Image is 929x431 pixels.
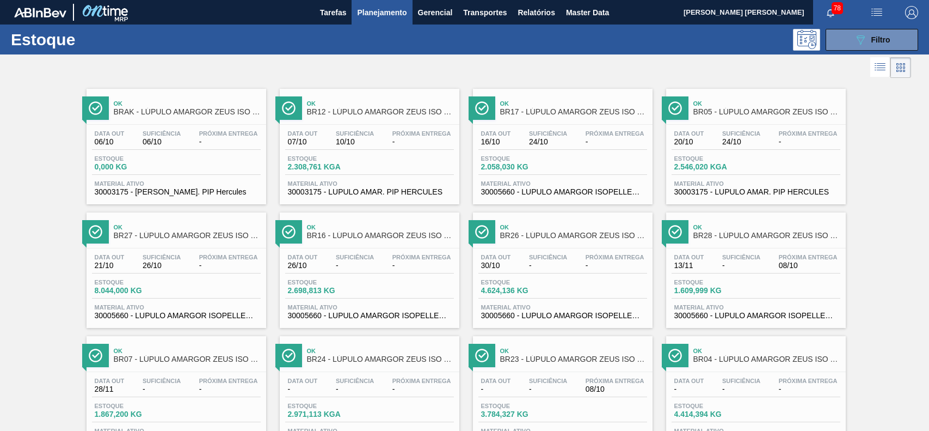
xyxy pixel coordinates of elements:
[288,410,364,418] span: 2.971,113 KGA
[307,224,454,230] span: Ok
[586,130,644,137] span: Próxima Entrega
[143,138,181,146] span: 06/10
[905,6,918,19] img: Logout
[529,378,567,384] span: Suficiência
[95,130,125,137] span: Data out
[586,138,644,146] span: -
[722,130,760,137] span: Suficiência
[336,378,374,384] span: Suficiência
[95,262,125,270] span: 21/10
[199,385,258,393] span: -
[78,81,272,204] a: ÍconeOkBRAK - LÚPULO AMARGOR ZEUS ISO T90Data out06/10Suficiência06/10Próxima Entrega-Estoque0,00...
[95,254,125,260] span: Data out
[693,108,840,116] span: BR05 - LÚPULO AMARGOR ZEUS ISO T90
[674,130,704,137] span: Data out
[336,254,374,260] span: Suficiência
[674,385,704,393] span: -
[586,385,644,393] span: 08/10
[693,355,840,363] span: BR04 - LÚPULO AMARGOR ZEUS ISO T90
[307,355,454,363] span: BR24 - LÚPULO AMARGOR ZEUS ISO T90
[674,254,704,260] span: Data out
[722,385,760,393] span: -
[779,138,838,146] span: -
[392,378,451,384] span: Próxima Entrega
[463,6,507,19] span: Transportes
[282,101,296,115] img: Ícone
[693,348,840,354] span: Ok
[288,378,318,384] span: Data out
[779,130,838,137] span: Próxima Entrega
[722,254,760,260] span: Suficiência
[674,138,704,146] span: 20/10
[500,100,647,107] span: Ok
[674,180,838,187] span: Material ativo
[481,378,511,384] span: Data out
[95,378,125,384] span: Data out
[693,224,840,230] span: Ok
[78,204,272,328] a: ÍconeOkBR27 - LÚPULO AMARGOR ZEUS ISO T90Data out21/10Suficiência26/10Próxima Entrega-Estoque8.04...
[114,224,261,230] span: Ok
[481,262,511,270] span: 30/10
[336,262,374,270] span: -
[95,188,258,196] span: 30003175 - LUPULO Amar. PIP Hercules
[481,138,511,146] span: 16/10
[481,188,644,196] span: 30005660 - LUPULO AMARGOR ISOPELLET ZEUS T90
[529,385,567,393] span: -
[481,130,511,137] span: Data out
[288,312,451,320] span: 30005660 - LUPULO AMARGOR ISOPELLET ZEUS T90
[143,385,181,393] span: -
[288,385,318,393] span: -
[307,348,454,354] span: Ok
[518,6,555,19] span: Relatórios
[481,279,557,286] span: Estoque
[674,410,750,418] span: 4.414,394 KG
[288,403,364,409] span: Estoque
[89,225,102,239] img: Ícone
[418,6,453,19] span: Gerencial
[272,81,465,204] a: ÍconeOkBR12 - LÚPULO AMARGOR ZEUS ISO T90Data out07/10Suficiência10/10Próxima Entrega-Estoque2.30...
[288,130,318,137] span: Data out
[199,378,258,384] span: Próxima Entrega
[674,163,750,171] span: 2.546,020 KGA
[95,403,171,409] span: Estoque
[481,304,644,311] span: Material ativo
[566,6,609,19] span: Master Data
[481,385,511,393] span: -
[288,155,364,162] span: Estoque
[500,355,647,363] span: BR23 - LÚPULO AMARGOR ZEUS ISO T90
[95,279,171,286] span: Estoque
[475,225,489,239] img: Ícone
[500,224,647,230] span: Ok
[832,2,843,14] span: 78
[465,204,658,328] a: ÍconeOkBR26 - LÚPULO AMARGOR ZEUS ISO T90Data out30/10Suficiência-Próxima Entrega-Estoque4.624,13...
[288,279,364,286] span: Estoque
[199,262,258,270] span: -
[674,188,838,196] span: 30003175 - LUPULO AMAR. PIP HERCULES
[114,232,261,240] span: BR27 - LÚPULO AMARGOR ZEUS ISO T90
[14,8,66,17] img: TNhmsLtSVTkK8tSr43FrP2fwEKptu5GPRR3wAAAABJRU5ErkJggg==
[586,262,644,270] span: -
[674,403,750,409] span: Estoque
[481,403,557,409] span: Estoque
[674,312,838,320] span: 30005660 - LUPULO AMARGOR ISOPELLET ZEUS T90
[870,57,890,78] div: Visão em Lista
[392,385,451,393] span: -
[722,262,760,270] span: -
[674,279,750,286] span: Estoque
[529,254,567,260] span: Suficiência
[870,6,883,19] img: userActions
[674,155,750,162] span: Estoque
[272,204,465,328] a: ÍconeOkBR16 - LÚPULO AMARGOR ZEUS ISO T90Data out26/10Suficiência-Próxima Entrega-Estoque2.698,81...
[586,254,644,260] span: Próxima Entrega
[95,410,171,418] span: 1.867,200 KG
[11,33,170,46] h1: Estoque
[826,29,918,51] button: Filtro
[282,225,296,239] img: Ícone
[95,385,125,393] span: 28/11
[500,108,647,116] span: BR17 - LÚPULO AMARGOR ZEUS ISO T90
[674,378,704,384] span: Data out
[392,262,451,270] span: -
[871,35,890,44] span: Filtro
[143,254,181,260] span: Suficiência
[890,57,911,78] div: Visão em Cards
